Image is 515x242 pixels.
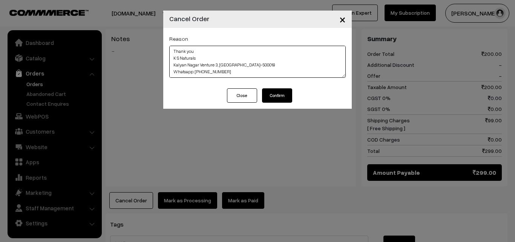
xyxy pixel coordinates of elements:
span: × [339,12,346,26]
button: Close [227,88,257,103]
button: Close [333,8,352,31]
h4: Cancel Order [169,14,209,24]
button: Confirm [262,88,292,103]
label: Reason [169,35,188,43]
